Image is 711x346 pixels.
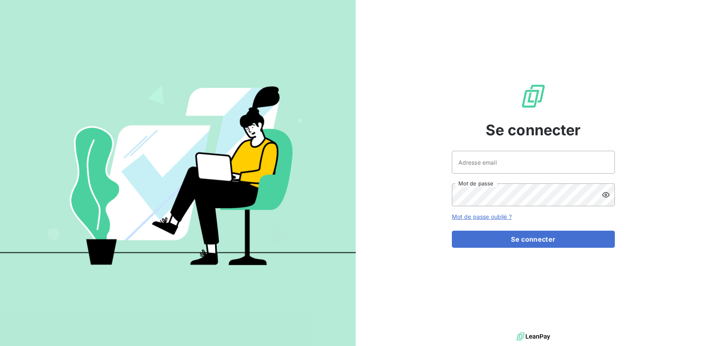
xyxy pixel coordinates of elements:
[452,213,512,220] a: Mot de passe oublié ?
[452,231,615,248] button: Se connecter
[520,83,546,109] img: Logo LeanPay
[486,119,581,141] span: Se connecter
[517,331,550,343] img: logo
[452,151,615,174] input: placeholder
